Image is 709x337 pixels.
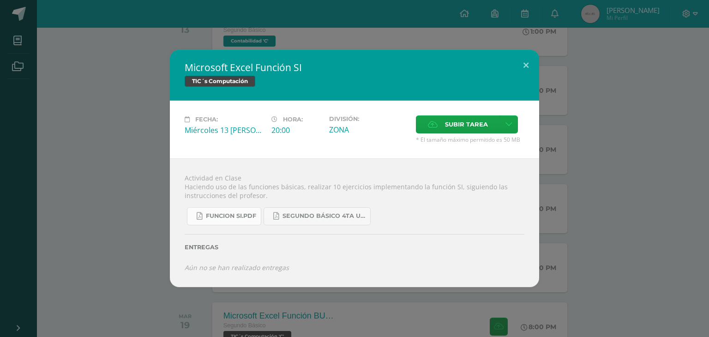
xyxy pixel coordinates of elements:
[282,212,366,220] span: SEGUNDO BÁSICO 4TA UNIDAD.pdf
[185,61,524,74] h2: Microsoft Excel Función SI
[185,125,264,135] div: Miércoles 13 [PERSON_NAME]
[445,116,488,133] span: Subir tarea
[264,207,371,225] a: SEGUNDO BÁSICO 4TA UNIDAD.pdf
[195,116,218,123] span: Fecha:
[283,116,303,123] span: Hora:
[170,158,539,287] div: Actividad en Clase Haciendo uso de las funciones básicas, realizar 10 ejercicios implementando la...
[185,244,524,251] label: Entregas
[185,76,255,87] span: TIC´s Computación
[513,50,539,81] button: Close (Esc)
[329,125,409,135] div: ZONA
[206,212,256,220] span: FUNCION SI.pdf
[187,207,261,225] a: FUNCION SI.pdf
[416,136,524,144] span: * El tamaño máximo permitido es 50 MB
[329,115,409,122] label: División:
[185,263,289,272] i: Aún no se han realizado entregas
[271,125,322,135] div: 20:00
